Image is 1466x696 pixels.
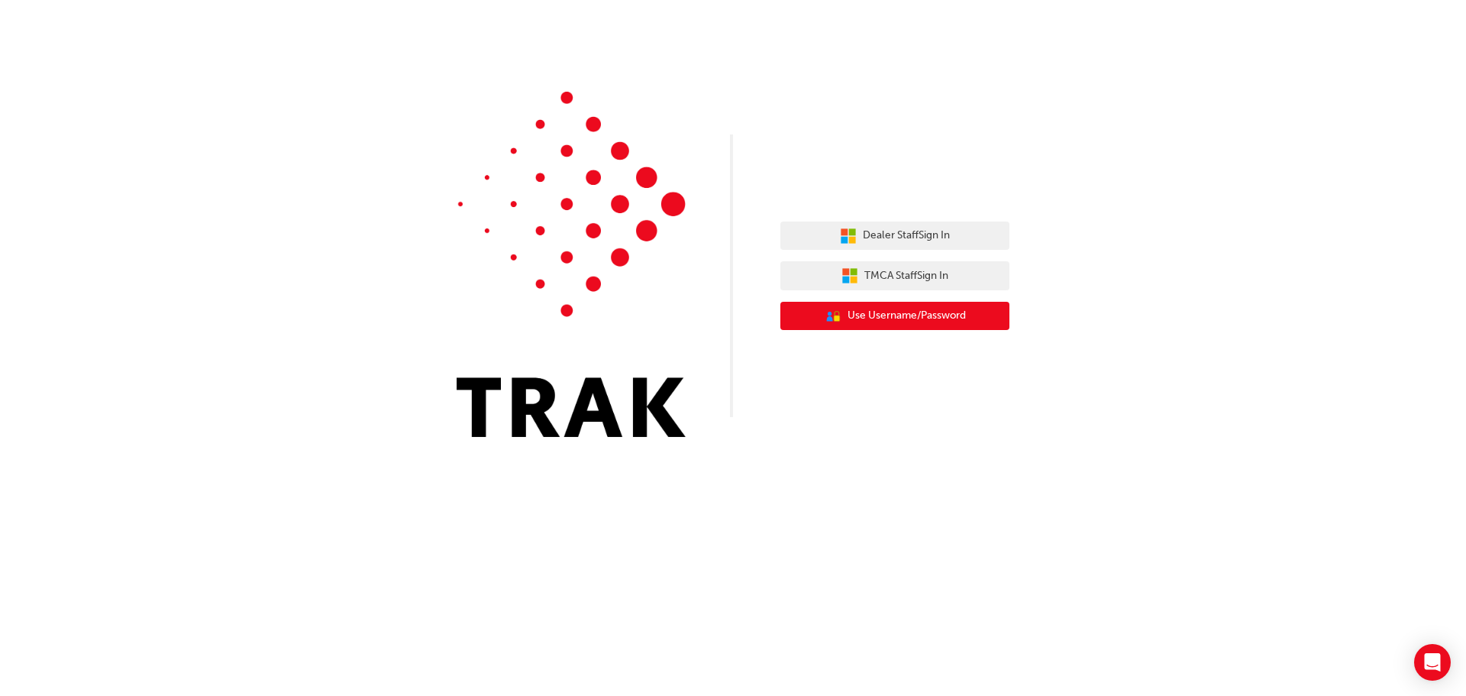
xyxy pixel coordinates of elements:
img: Trak [457,92,686,437]
span: TMCA Staff Sign In [864,267,948,285]
button: TMCA StaffSign In [780,261,1009,290]
span: Dealer Staff Sign In [863,227,950,244]
div: Open Intercom Messenger [1414,644,1451,681]
button: Dealer StaffSign In [780,222,1009,251]
button: Use Username/Password [780,302,1009,331]
span: Use Username/Password [848,307,966,325]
